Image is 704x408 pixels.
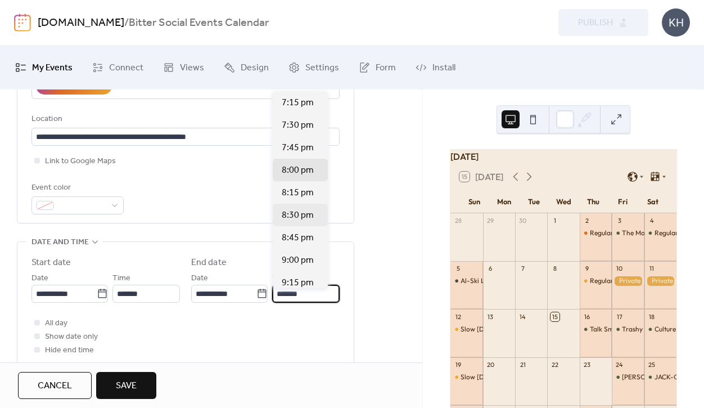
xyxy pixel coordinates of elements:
a: Form [350,50,404,85]
div: 19 [454,361,462,369]
div: Event color [31,181,121,195]
div: 21 [518,361,527,369]
button: Cancel [18,372,92,399]
span: Time [272,272,290,285]
span: Connect [109,59,143,77]
button: Save [96,372,156,399]
div: 2 [583,217,592,225]
div: The Move: a First Friday dance party [612,228,644,238]
div: Thu [579,191,608,213]
div: 3 [615,217,624,225]
span: Time [112,272,130,285]
div: 14 [518,312,527,321]
a: [DOMAIN_NAME] [38,12,124,34]
div: 6 [486,264,495,273]
div: Tue [519,191,549,213]
div: 1 [550,217,559,225]
div: 29 [486,217,495,225]
div: Regular Service [580,228,612,238]
span: Date and time [31,236,89,249]
img: logo [14,14,31,32]
div: Al-Ski Love & Friends [461,276,526,286]
div: Slow Sunday [450,325,482,334]
span: Form [376,59,396,77]
a: My Events [7,50,81,85]
span: 8:45 pm [282,231,314,245]
div: 12 [454,312,462,321]
div: 5 [454,264,462,273]
div: JACK-O-LANTERN [644,373,676,382]
div: Mon [489,191,519,213]
span: 8:15 pm [282,186,314,200]
div: Larry's Haus with Mikey Sharks & Micky Slicks [612,373,644,382]
div: KH [662,8,690,37]
div: Fri [608,191,638,213]
div: Private Event [644,276,676,286]
span: Date [31,272,48,285]
div: Sat [638,191,667,213]
b: Bitter Social Events Calendar [129,12,269,34]
b: / [124,12,129,34]
div: Culture Clash Discotheque with Uymami [644,325,676,334]
span: Hide end time [45,344,94,357]
div: 22 [550,361,559,369]
span: My Events [32,59,73,77]
div: 25 [648,361,656,369]
div: 8 [550,264,559,273]
div: End date [191,256,227,270]
div: Start date [31,256,71,270]
div: [DATE] [450,150,676,163]
span: Settings [305,59,339,77]
span: 8:30 pm [282,209,314,222]
span: Save [116,379,137,393]
span: 7:15 pm [282,96,314,110]
div: Wed [549,191,579,213]
div: 4 [648,217,656,225]
span: 7:30 pm [282,119,314,132]
div: 15 [550,312,559,321]
div: Sun [459,191,489,213]
a: Settings [280,50,348,85]
div: Location [31,113,337,126]
span: 8:00 pm [282,164,314,177]
span: 9:15 pm [282,276,314,290]
div: Private Event [612,276,644,286]
div: 17 [615,312,624,321]
div: Regular Service [580,276,612,286]
div: Trashy Wine Club [622,325,675,334]
div: Regular Service [590,228,637,238]
div: Slow [DATE] [461,325,499,334]
div: 10 [615,264,624,273]
div: 13 [486,312,495,321]
div: 18 [648,312,656,321]
button: AI Assistant [36,78,112,95]
div: 20 [486,361,495,369]
span: Views [180,59,204,77]
div: 7 [518,264,527,273]
div: Regular Service [590,276,637,286]
div: Talk Smutty to Me [580,325,612,334]
div: 28 [454,217,462,225]
a: Views [155,50,213,85]
div: 24 [615,361,624,369]
div: 9 [583,264,592,273]
div: Regular Service [644,228,676,238]
div: 11 [648,264,656,273]
a: Design [215,50,277,85]
div: Talk Smutty to Me [590,325,643,334]
span: Design [241,59,269,77]
div: Slow Sunday--Scary Sunday [450,373,482,382]
a: Connect [84,50,152,85]
div: 30 [518,217,527,225]
a: Install [407,50,464,85]
span: All day [45,317,67,330]
span: Install [432,59,455,77]
div: Slow [DATE]--Scary [DATE] [461,373,547,382]
span: Show date only [45,330,98,344]
div: 16 [583,312,592,321]
span: Cancel [38,379,72,393]
span: 7:45 pm [282,141,314,155]
div: Regular Service [655,228,702,238]
span: Date [191,272,208,285]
